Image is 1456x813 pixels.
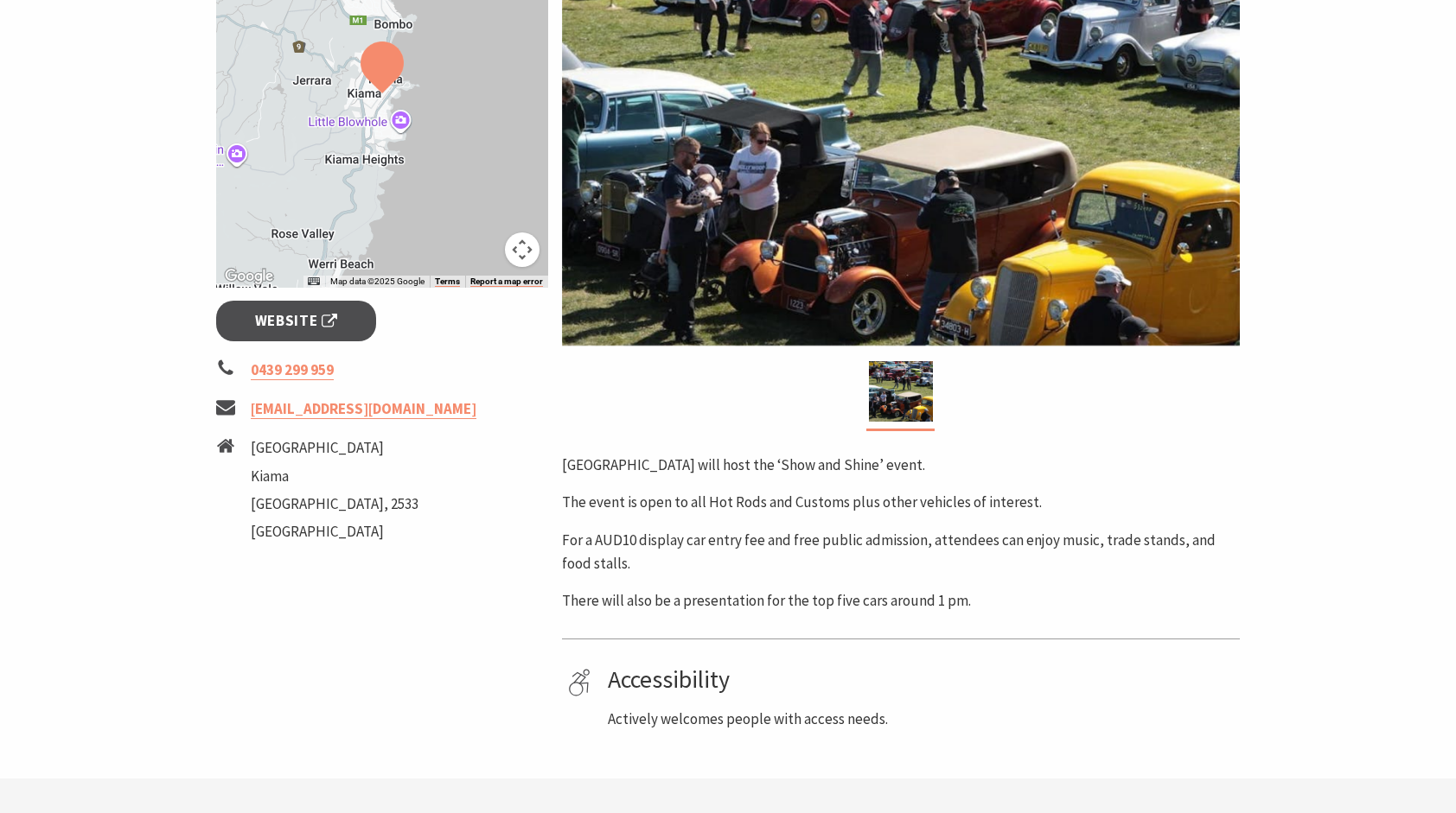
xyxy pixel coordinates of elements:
[255,309,338,333] span: Website
[251,492,418,516] li: [GEOGRAPHIC_DATA], 2533
[562,491,1240,514] p: The event is open to all Hot Rods and Customs plus other vehicles of interest.
[608,665,1234,695] h4: Accessibility
[308,276,320,288] button: Keyboard shortcuts
[251,360,334,380] a: 0439 299 959
[251,399,476,419] a: [EMAIL_ADDRESS][DOMAIN_NAME]
[330,276,425,286] span: Map data ©2025 Google
[562,589,1240,613] p: There will also be a presentation for the top five cars around 1 pm.
[470,276,543,287] a: Report a map error
[505,232,540,267] button: Map camera controls
[251,436,418,460] li: [GEOGRAPHIC_DATA]
[608,708,1234,731] p: Actively welcomes people with access needs.
[251,520,418,543] li: [GEOGRAPHIC_DATA]
[220,265,278,288] img: Google
[869,361,933,422] img: Hot Rod Run Kiama
[435,276,460,287] a: Terms (opens in new tab)
[216,301,376,341] a: Website
[562,529,1240,575] p: For a AUD10 display car entry fee and free public admission, attendees can enjoy music, trade sta...
[220,265,278,288] a: Open this area in Google Maps (opens a new window)
[562,454,1240,477] p: [GEOGRAPHIC_DATA] will host the ‘Show and Shine’ event.
[251,465,418,488] li: Kiama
